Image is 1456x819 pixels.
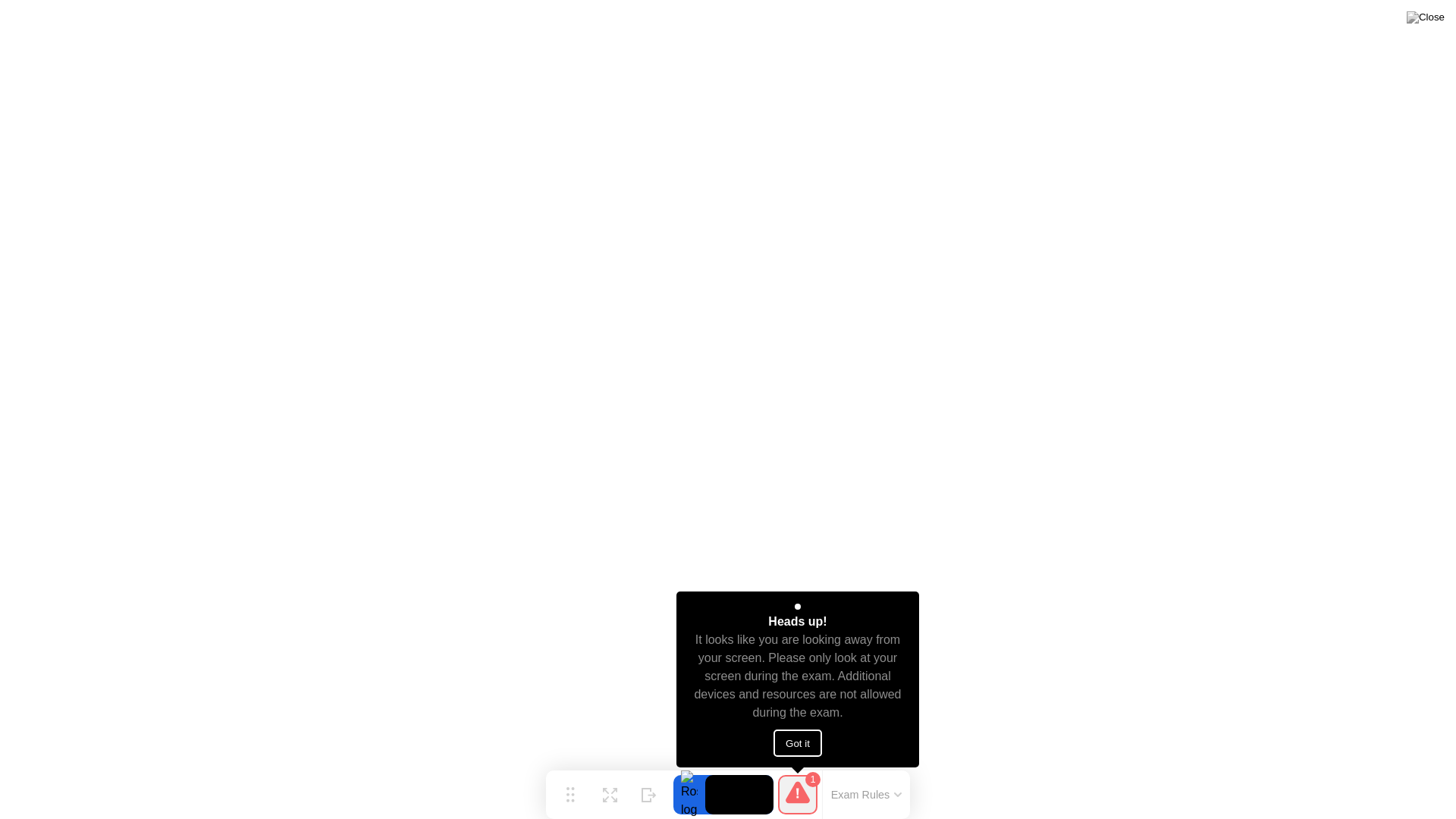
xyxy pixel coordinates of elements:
[805,772,821,787] div: 1
[773,730,822,757] button: Got it
[1407,11,1445,24] img: Close
[768,613,827,631] div: Heads up!
[827,788,907,802] button: Exam Rules
[690,631,906,722] div: It looks like you are looking away from your screen. Please only look at your screen during the e...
